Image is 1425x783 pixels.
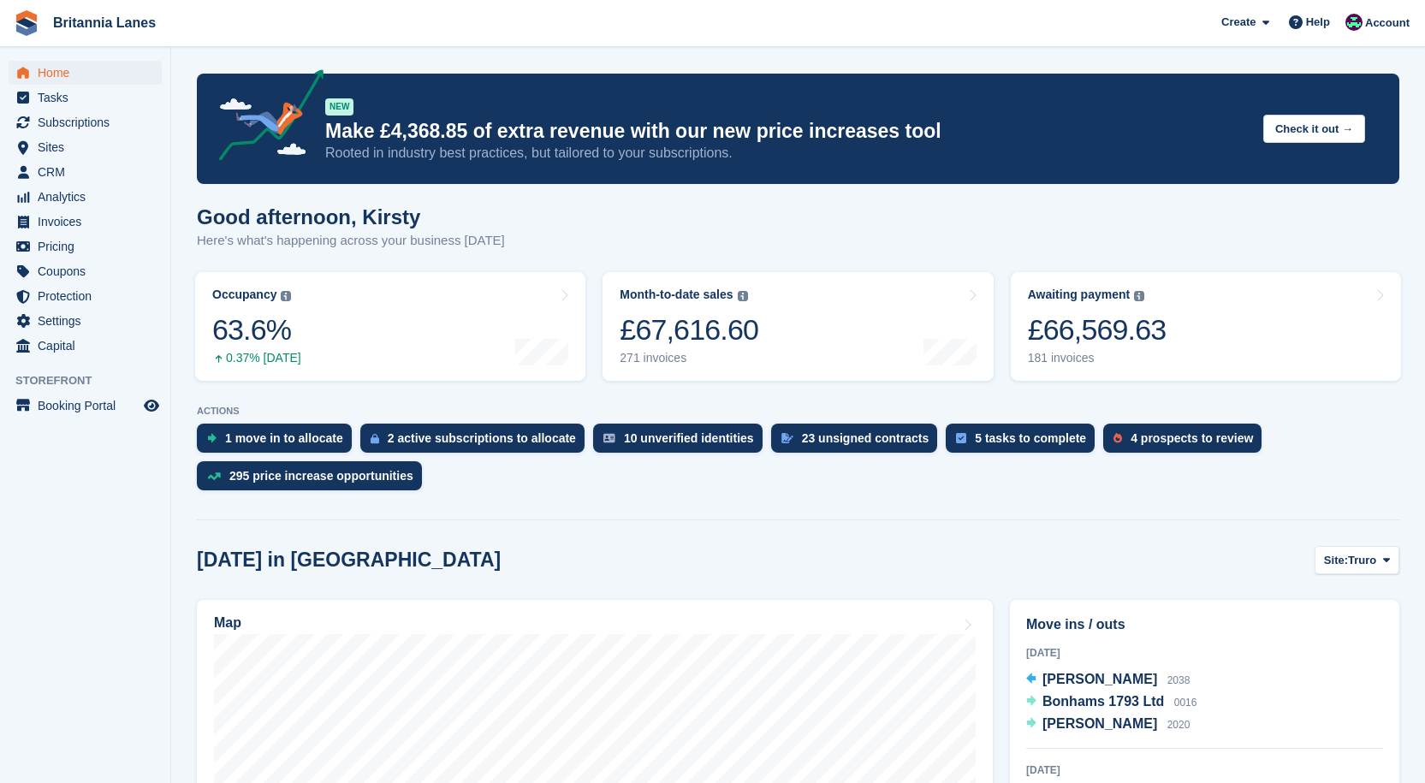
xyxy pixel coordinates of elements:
div: 23 unsigned contracts [802,431,929,445]
a: 23 unsigned contracts [771,424,947,461]
div: Occupancy [212,288,276,302]
img: contract_signature_icon-13c848040528278c33f63329250d36e43548de30e8caae1d1a13099fd9432cc5.svg [781,433,793,443]
a: menu [9,61,162,85]
h2: [DATE] in [GEOGRAPHIC_DATA] [197,549,501,572]
span: Invoices [38,210,140,234]
a: Britannia Lanes [46,9,163,37]
img: icon-info-grey-7440780725fd019a000dd9b08b2336e03edf1995a4989e88bcd33f0948082b44.svg [1134,291,1144,301]
span: Subscriptions [38,110,140,134]
span: Storefront [15,372,170,389]
div: 295 price increase opportunities [229,469,413,483]
div: NEW [325,98,353,116]
div: [DATE] [1026,645,1383,661]
button: Check it out → [1263,115,1365,143]
span: Truro [1348,552,1376,569]
div: 271 invoices [620,351,758,365]
img: icon-info-grey-7440780725fd019a000dd9b08b2336e03edf1995a4989e88bcd33f0948082b44.svg [738,291,748,301]
div: [DATE] [1026,762,1383,778]
a: menu [9,309,162,333]
span: 0016 [1174,697,1197,709]
a: menu [9,135,162,159]
a: 2 active subscriptions to allocate [360,424,593,461]
span: 2038 [1167,674,1190,686]
h2: Map [214,615,241,631]
div: 5 tasks to complete [975,431,1086,445]
span: Bonhams 1793 Ltd [1042,694,1164,709]
span: Protection [38,284,140,308]
div: 1 move in to allocate [225,431,343,445]
p: Here's what's happening across your business [DATE] [197,231,505,251]
span: Pricing [38,234,140,258]
img: icon-info-grey-7440780725fd019a000dd9b08b2336e03edf1995a4989e88bcd33f0948082b44.svg [281,291,291,301]
img: price_increase_opportunities-93ffe204e8149a01c8c9dc8f82e8f89637d9d84a8eef4429ea346261dce0b2c0.svg [207,472,221,480]
a: menu [9,334,162,358]
div: 2 active subscriptions to allocate [388,431,576,445]
a: menu [9,210,162,234]
a: menu [9,185,162,209]
a: menu [9,86,162,110]
span: [PERSON_NAME] [1042,716,1157,731]
a: 1 move in to allocate [197,424,360,461]
a: Preview store [141,395,162,416]
div: Month-to-date sales [620,288,733,302]
span: Sites [38,135,140,159]
div: £67,616.60 [620,312,758,347]
a: menu [9,234,162,258]
span: Settings [38,309,140,333]
span: Coupons [38,259,140,283]
a: menu [9,394,162,418]
div: £66,569.63 [1028,312,1167,347]
img: task-75834270c22a3079a89374b754ae025e5fb1db73e45f91037f5363f120a921f8.svg [956,433,966,443]
div: 10 unverified identities [624,431,754,445]
a: [PERSON_NAME] 2020 [1026,714,1190,736]
a: Awaiting payment £66,569.63 181 invoices [1011,272,1401,381]
img: stora-icon-8386f47178a22dfd0bd8f6a31ec36ba5ce8667c1dd55bd0f319d3a0aa187defe.svg [14,10,39,36]
span: [PERSON_NAME] [1042,672,1157,686]
a: 295 price increase opportunities [197,461,430,499]
a: [PERSON_NAME] 2038 [1026,669,1190,691]
a: menu [9,160,162,184]
a: Month-to-date sales £67,616.60 271 invoices [603,272,993,381]
p: Make £4,368.85 of extra revenue with our new price increases tool [325,119,1250,144]
a: 4 prospects to review [1103,424,1270,461]
p: ACTIONS [197,406,1399,417]
div: 181 invoices [1028,351,1167,365]
img: Kirsty Miles [1345,14,1363,31]
span: Tasks [38,86,140,110]
span: Site: [1324,552,1348,569]
span: Booking Portal [38,394,140,418]
span: CRM [38,160,140,184]
img: active_subscription_to_allocate_icon-d502201f5373d7db506a760aba3b589e785aa758c864c3986d89f69b8ff3... [371,433,379,444]
h2: Move ins / outs [1026,614,1383,635]
span: Create [1221,14,1256,31]
img: move_ins_to_allocate_icon-fdf77a2bb77ea45bf5b3d319d69a93e2d87916cf1d5bf7949dd705db3b84f3ca.svg [207,433,217,443]
div: Awaiting payment [1028,288,1131,302]
img: price-adjustments-announcement-icon-8257ccfd72463d97f412b2fc003d46551f7dbcb40ab6d574587a9cd5c0d94... [205,69,324,167]
button: Site: Truro [1315,546,1399,574]
a: menu [9,259,162,283]
img: prospect-51fa495bee0391a8d652442698ab0144808aea92771e9ea1ae160a38d050c398.svg [1113,433,1122,443]
span: Home [38,61,140,85]
a: 10 unverified identities [593,424,771,461]
span: Account [1365,15,1410,32]
span: Analytics [38,185,140,209]
a: Occupancy 63.6% 0.37% [DATE] [195,272,585,381]
span: Help [1306,14,1330,31]
img: verify_identity-adf6edd0f0f0b5bbfe63781bf79b02c33cf7c696d77639b501bdc392416b5a36.svg [603,433,615,443]
div: 63.6% [212,312,301,347]
a: menu [9,110,162,134]
div: 4 prospects to review [1131,431,1253,445]
div: 0.37% [DATE] [212,351,301,365]
p: Rooted in industry best practices, but tailored to your subscriptions. [325,144,1250,163]
a: 5 tasks to complete [946,424,1103,461]
span: Capital [38,334,140,358]
a: Bonhams 1793 Ltd 0016 [1026,691,1196,714]
a: menu [9,284,162,308]
h1: Good afternoon, Kirsty [197,205,505,228]
span: 2020 [1167,719,1190,731]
